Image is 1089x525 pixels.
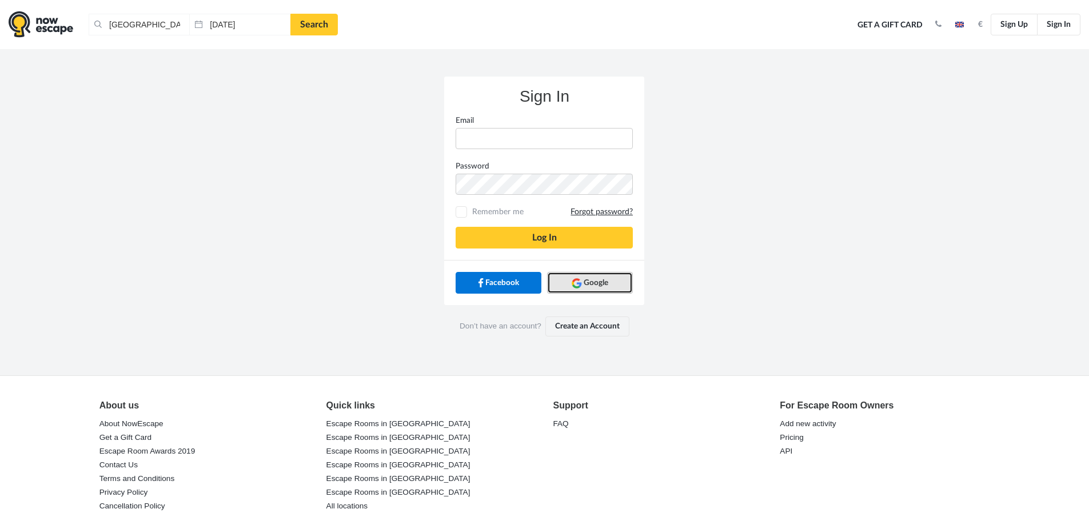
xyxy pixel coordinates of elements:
button: Log In [456,227,633,249]
input: Date [189,14,290,35]
a: Get a Gift Card [853,13,927,38]
a: Escape Rooms in [GEOGRAPHIC_DATA] [326,416,470,432]
img: logo [9,11,73,38]
div: Don’t have an account? [444,305,644,347]
a: All locations [326,498,368,514]
a: Facebook [456,272,541,294]
div: For Escape Room Owners [780,399,990,412]
a: Cancellation Policy [99,498,165,514]
a: Google [547,272,633,294]
input: Place or Room Name [89,14,189,35]
input: Remember meForgot password? [458,209,465,216]
a: Search [290,14,338,35]
a: FAQ [553,416,568,432]
h3: Sign In [456,88,633,106]
label: Email [447,115,641,126]
span: Google [584,277,608,288]
a: Escape Rooms in [GEOGRAPHIC_DATA] [326,443,470,459]
a: Contact Us [99,457,138,473]
div: Support [553,399,763,412]
a: Sign Up [991,14,1038,35]
a: Escape Room Awards 2019 [99,443,196,459]
div: Quick links [326,399,536,412]
a: Add new activity [780,416,836,432]
a: About NowEscape [99,416,163,432]
a: Escape Rooms in [GEOGRAPHIC_DATA] [326,484,470,500]
span: Facebook [485,277,519,288]
label: Password [447,161,641,172]
a: Pricing [780,430,804,446]
a: Sign In [1037,14,1080,35]
a: Forgot password? [571,207,633,218]
a: Escape Rooms in [GEOGRAPHIC_DATA] [326,430,470,446]
a: Escape Rooms in [GEOGRAPHIC_DATA] [326,457,470,473]
a: Create an Account [545,316,629,336]
img: en.jpg [955,22,964,27]
span: Remember me [469,206,633,218]
div: About us [99,399,309,412]
a: Terms and Conditions [99,471,174,487]
button: € [972,19,988,30]
a: API [780,443,792,459]
a: Escape Rooms in [GEOGRAPHIC_DATA] [326,471,470,487]
a: Get a Gift Card [99,430,151,446]
strong: € [978,21,983,29]
a: Privacy Policy [99,484,148,500]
